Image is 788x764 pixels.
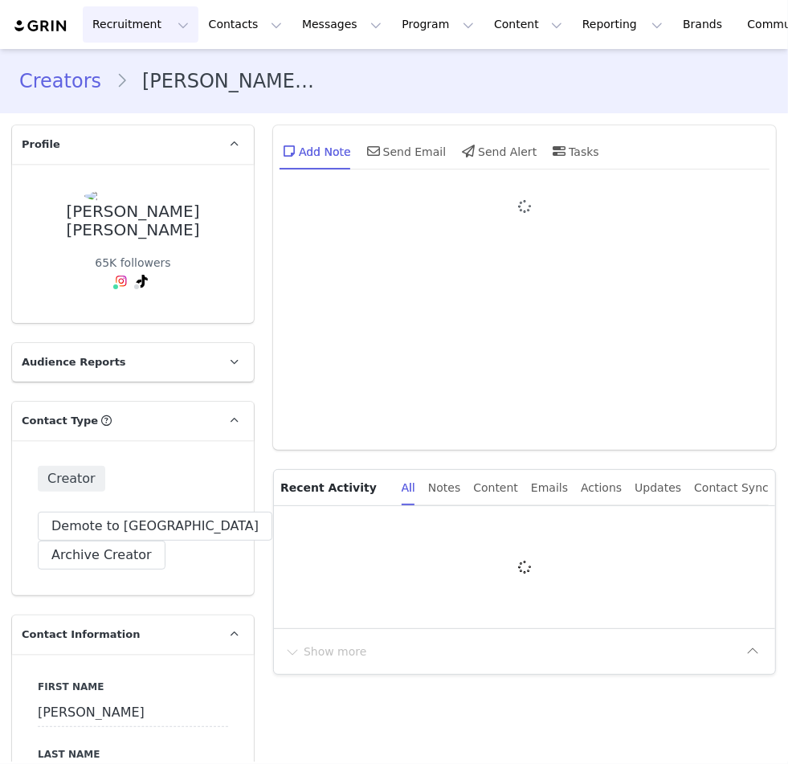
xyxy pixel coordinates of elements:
div: Tasks [549,132,599,170]
button: Recruitment [83,6,198,43]
button: Demote to [GEOGRAPHIC_DATA] [38,512,272,541]
span: Audience Reports [22,354,126,370]
div: Contact Sync [694,470,769,506]
button: Reporting [573,6,672,43]
span: Contact Type [22,413,98,429]
button: Messages [292,6,391,43]
div: All [402,470,415,506]
div: Send Email [364,132,447,170]
p: Recent Activity [280,470,389,505]
div: Updates [635,470,681,506]
div: [PERSON_NAME] [PERSON_NAME] [38,202,228,239]
button: Program [392,6,484,43]
label: Last Name [38,747,228,762]
div: Notes [428,470,460,506]
div: Emails [531,470,568,506]
span: Contact Information [22,627,140,643]
button: Show more [284,639,368,664]
img: instagram.svg [115,275,128,288]
a: Brands [673,6,737,43]
button: Contacts [199,6,292,43]
a: Creators [19,67,116,96]
div: Actions [581,470,622,506]
button: Archive Creator [38,541,165,570]
div: Add Note [280,132,351,170]
button: Content [484,6,572,43]
span: Creator [38,466,105,492]
img: grin logo [13,18,69,34]
div: 65K followers [95,255,170,272]
div: Send Alert [459,132,537,170]
img: 1a66f773-a2c7-4a65-9b41-05e8ac07f84b.jpg [84,190,181,202]
div: Content [473,470,518,506]
label: First Name [38,680,228,694]
span: Profile [22,137,60,153]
